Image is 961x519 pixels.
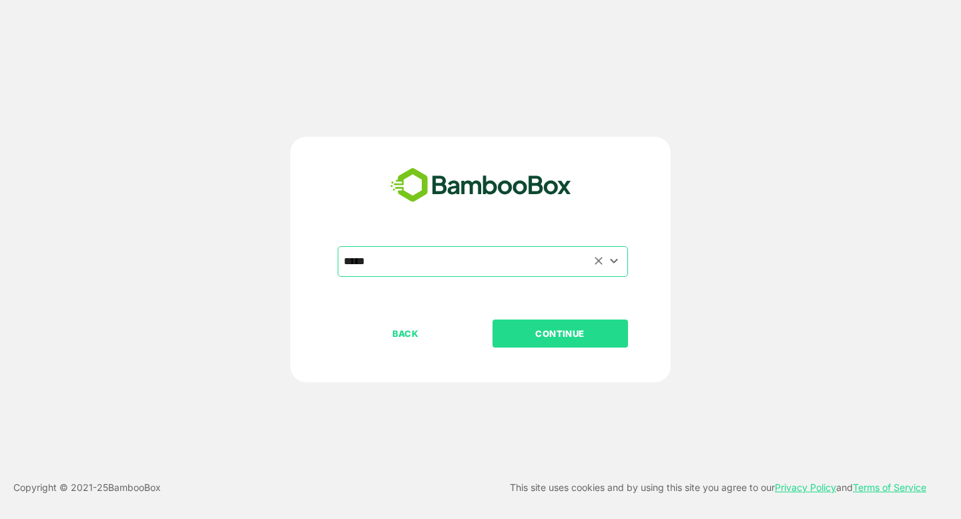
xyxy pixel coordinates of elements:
[605,252,623,270] button: Open
[339,326,472,341] p: BACK
[775,482,836,493] a: Privacy Policy
[853,482,926,493] a: Terms of Service
[13,480,161,496] p: Copyright © 2021- 25 BambooBox
[591,253,607,269] button: Clear
[338,320,473,348] button: BACK
[383,163,579,207] img: bamboobox
[493,326,627,341] p: CONTINUE
[510,480,926,496] p: This site uses cookies and by using this site you agree to our and
[493,320,628,348] button: CONTINUE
